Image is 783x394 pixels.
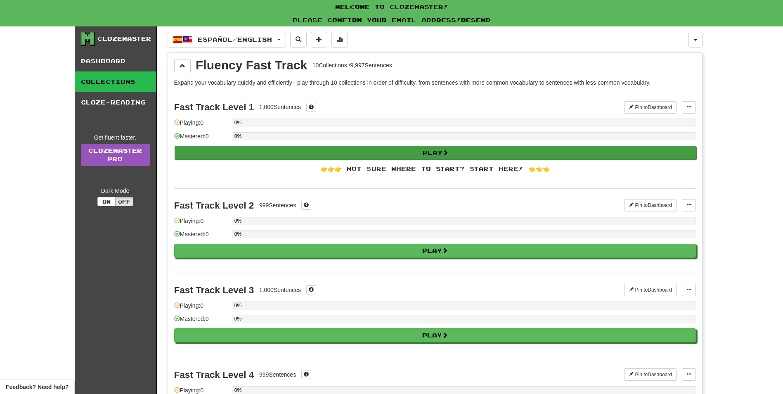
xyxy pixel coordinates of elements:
div: 1,000 Sentences [259,286,301,294]
div: Fast Track Level 2 [174,200,254,211]
button: Pin toDashboard [624,284,677,296]
a: ClozemasterPro [81,144,150,166]
button: Search sentences [290,32,307,47]
div: Mastered: 0 [174,230,228,244]
button: Pin toDashboard [624,199,677,211]
div: 999 Sentences [259,370,296,379]
button: Español/English [168,32,286,47]
div: Fast Track Level 3 [174,285,254,295]
p: Expand your vocabulary quickly and efficiently - play through 10 collections in order of difficul... [174,78,696,87]
a: Dashboard [75,51,156,71]
div: 10 Collections / 9,997 Sentences [312,61,392,69]
div: Fluency Fast Track [196,59,307,71]
div: Clozemaster [97,35,151,43]
div: Fast Track Level 1 [174,102,254,112]
div: Get fluent faster. [81,133,150,142]
div: Dark Mode [81,187,150,195]
button: Pin toDashboard [624,101,677,114]
button: On [97,197,116,206]
button: Play [174,328,696,342]
div: 👉👉👉 Not sure where to start? Start here! 👈👈👈 [174,165,696,173]
a: Collections [75,71,156,92]
button: Pin toDashboard [624,368,677,381]
a: Cloze-Reading [75,92,156,113]
a: Resend [461,17,491,24]
button: Add sentence to collection [311,32,327,47]
button: Play [174,244,696,258]
button: More stats [331,32,348,47]
div: Playing: 0 [174,301,228,315]
button: Off [115,197,133,206]
div: Fast Track Level 4 [174,370,254,380]
span: Español / English [198,36,272,43]
div: Playing: 0 [174,119,228,132]
div: Playing: 0 [174,217,228,230]
span: Open feedback widget [6,383,69,391]
div: Mastered: 0 [174,315,228,328]
div: 999 Sentences [259,201,296,209]
button: Play [175,146,696,160]
div: 1,000 Sentences [259,103,301,111]
div: Mastered: 0 [174,132,228,146]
